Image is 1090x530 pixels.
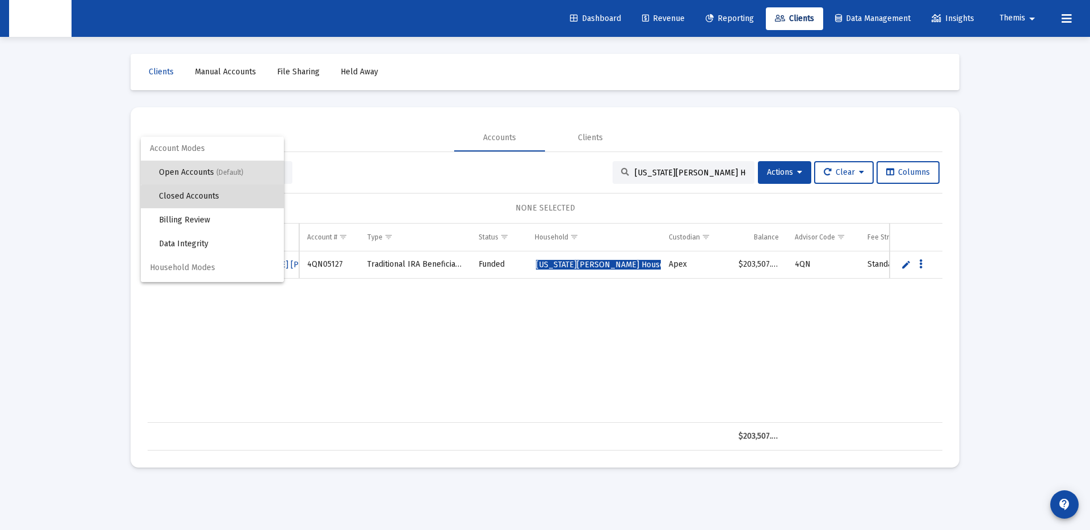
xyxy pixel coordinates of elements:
[141,137,284,161] span: Account Modes
[159,184,275,208] span: Closed Accounts
[159,208,275,232] span: Billing Review
[141,256,284,280] span: Household Modes
[159,280,275,304] span: Households
[216,169,244,176] span: (Default)
[159,232,275,256] span: Data Integrity
[159,161,275,184] span: Open Accounts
